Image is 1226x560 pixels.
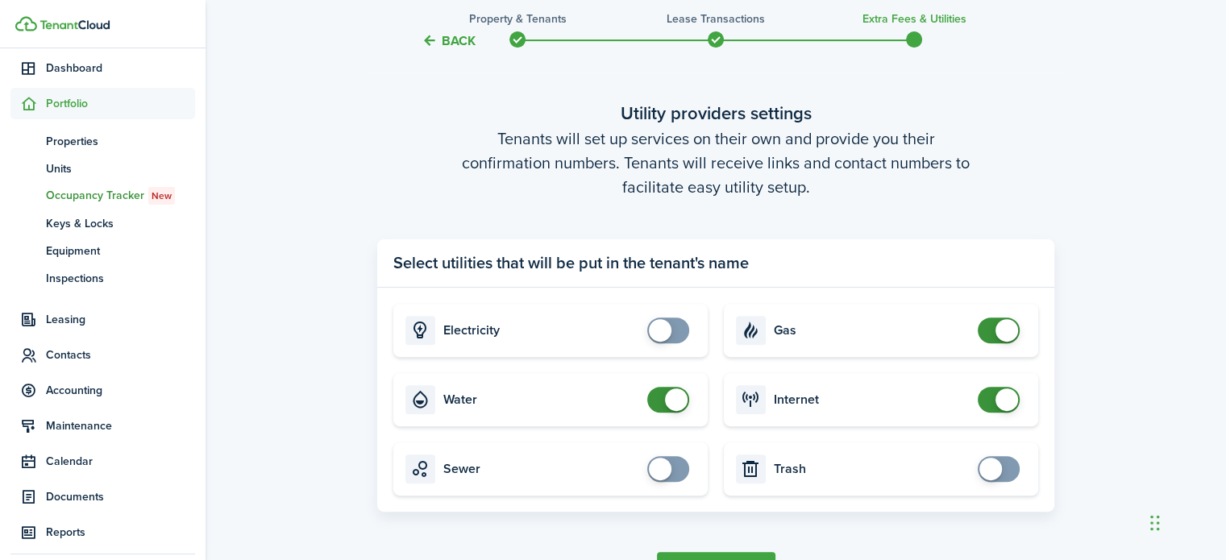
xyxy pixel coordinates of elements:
[46,187,195,205] span: Occupancy Tracker
[46,215,195,232] span: Keys & Locks
[469,10,567,27] h3: Property & Tenants
[774,392,970,407] card-title: Internet
[46,270,195,287] span: Inspections
[46,311,195,328] span: Leasing
[10,516,195,548] a: Reports
[422,32,476,49] button: Back
[377,127,1054,199] wizard-step-header-description: Tenants will set up services on their own and provide you their confirmation numbers. Tenants wil...
[443,392,639,407] card-title: Water
[46,382,195,399] span: Accounting
[46,60,195,77] span: Dashboard
[10,209,195,237] a: Keys & Locks
[1150,499,1160,547] div: Drag
[15,16,37,31] img: TenantCloud
[46,133,195,150] span: Properties
[10,155,195,182] a: Units
[152,189,172,203] span: New
[377,100,1054,127] wizard-step-header-title: Utility providers settings
[443,462,639,476] card-title: Sewer
[46,417,195,434] span: Maintenance
[774,462,970,476] card-title: Trash
[10,182,195,209] a: Occupancy TrackerNew
[393,251,749,275] panel-main-title: Select utilities that will be put in the tenant's name
[862,10,966,27] h3: Extra fees & Utilities
[46,160,195,177] span: Units
[10,237,195,264] a: Equipment
[10,52,195,84] a: Dashboard
[46,346,195,363] span: Contacts
[46,95,195,112] span: Portfolio
[46,243,195,259] span: Equipment
[46,524,195,541] span: Reports
[443,323,639,338] card-title: Electricity
[1145,483,1226,560] iframe: Chat Widget
[667,10,765,27] h3: Lease Transactions
[774,323,970,338] card-title: Gas
[46,488,195,505] span: Documents
[10,264,195,292] a: Inspections
[46,453,195,470] span: Calendar
[39,20,110,30] img: TenantCloud
[10,127,195,155] a: Properties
